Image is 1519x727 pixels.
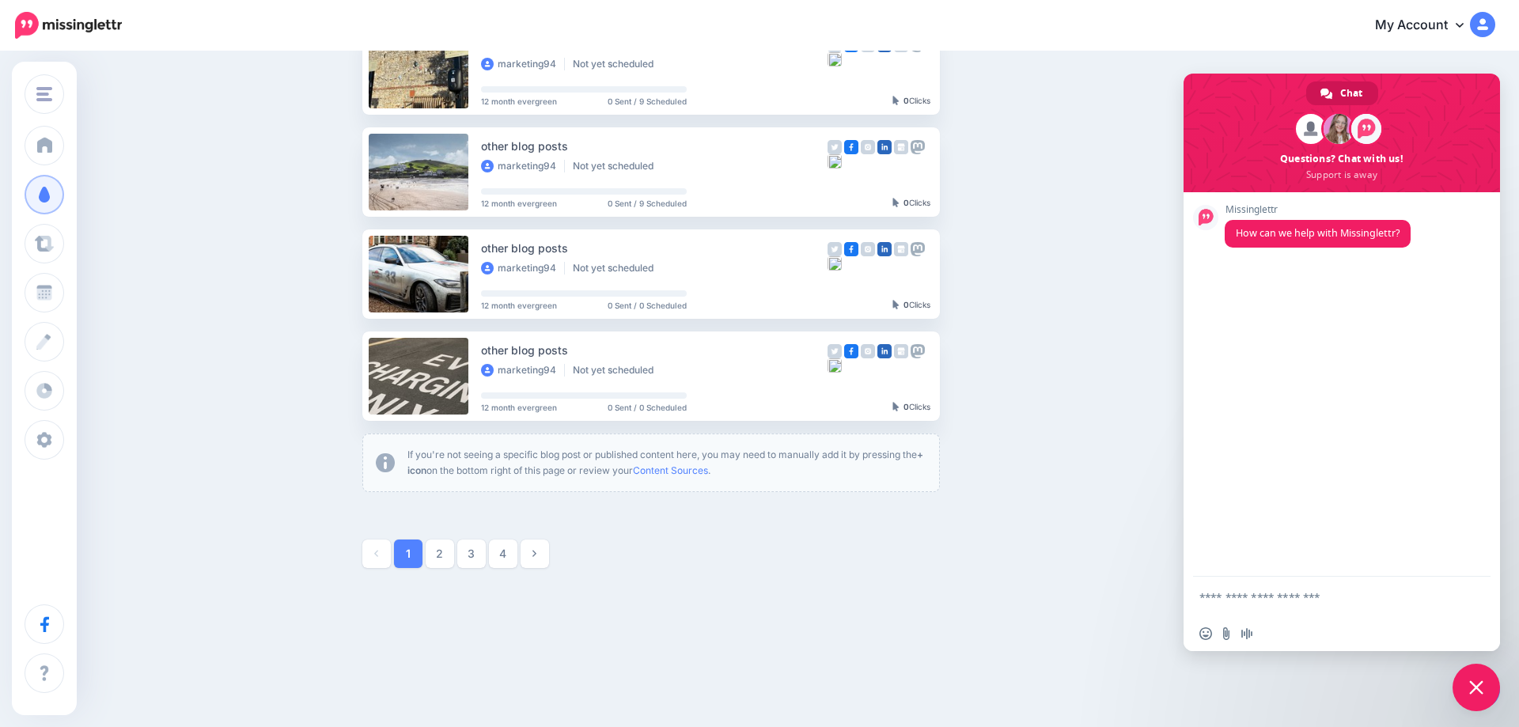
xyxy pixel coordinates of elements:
span: 0 Sent / 9 Scheduled [608,97,687,105]
img: pointer-grey-darker.png [892,402,900,411]
span: 12 month evergreen [481,301,557,309]
li: Not yet scheduled [573,262,661,275]
div: Clicks [892,199,930,208]
img: instagram-grey-square.png [861,140,875,154]
div: other blog posts [481,137,828,155]
span: Missinglettr [1225,204,1411,215]
span: Chat [1340,81,1362,105]
div: Close chat [1453,664,1500,711]
img: facebook-square.png [844,242,858,256]
img: Missinglettr [15,12,122,39]
img: pointer-grey-darker.png [892,96,900,105]
div: other blog posts [481,239,828,257]
img: twitter-grey-square.png [828,140,842,154]
img: bluesky-grey-square.png [828,154,842,168]
span: Audio message [1241,627,1253,640]
img: google_business-grey-square.png [894,344,908,358]
span: 12 month evergreen [481,403,557,411]
textarea: Compose your message... [1199,590,1449,604]
img: mastodon-grey-square.png [911,140,925,154]
img: bluesky-grey-square.png [828,52,842,66]
img: linkedin-square.png [877,140,892,154]
a: 4 [489,540,517,568]
span: How can we help with Missinglettr? [1236,226,1400,240]
a: Content Sources [633,464,708,476]
span: 0 Sent / 0 Scheduled [608,301,687,309]
img: google_business-grey-square.png [894,242,908,256]
img: menu.png [36,87,52,101]
img: facebook-square.png [844,140,858,154]
b: 0 [903,300,909,309]
li: marketing94 [481,262,565,275]
img: facebook-square.png [844,344,858,358]
img: pointer-grey-darker.png [892,198,900,207]
b: 0 [903,402,909,411]
img: info-circle-grey.png [376,453,395,472]
img: bluesky-grey-square.png [828,256,842,271]
span: 12 month evergreen [481,199,557,207]
img: twitter-grey-square.png [828,344,842,358]
span: 0 Sent / 0 Scheduled [608,403,687,411]
div: Clicks [892,97,930,106]
a: 2 [426,540,454,568]
img: linkedin-square.png [877,242,892,256]
p: If you're not seeing a specific blog post or published content here, you may need to manually add... [407,447,926,479]
div: Chat [1306,81,1378,105]
li: Not yet scheduled [573,58,661,70]
span: Send a file [1220,627,1233,640]
b: 0 [903,96,909,105]
a: My Account [1359,6,1495,45]
img: mastodon-grey-square.png [911,344,925,358]
img: google_business-grey-square.png [894,140,908,154]
span: 0 Sent / 9 Scheduled [608,199,687,207]
img: twitter-grey-square.png [828,242,842,256]
img: instagram-grey-square.png [861,344,875,358]
li: marketing94 [481,160,565,172]
img: instagram-grey-square.png [861,242,875,256]
img: pointer-grey-darker.png [892,300,900,309]
b: 0 [903,198,909,207]
span: 12 month evergreen [481,97,557,105]
strong: 1 [406,548,411,559]
img: linkedin-square.png [877,344,892,358]
li: Not yet scheduled [573,160,661,172]
img: mastodon-grey-square.png [911,242,925,256]
span: Insert an emoji [1199,627,1212,640]
img: bluesky-grey-square.png [828,358,842,373]
li: Not yet scheduled [573,364,661,377]
b: + icon [407,449,923,476]
div: Clicks [892,403,930,412]
div: other blog posts [481,341,828,359]
li: marketing94 [481,58,565,70]
div: Clicks [892,301,930,310]
li: marketing94 [481,364,565,377]
a: 3 [457,540,486,568]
